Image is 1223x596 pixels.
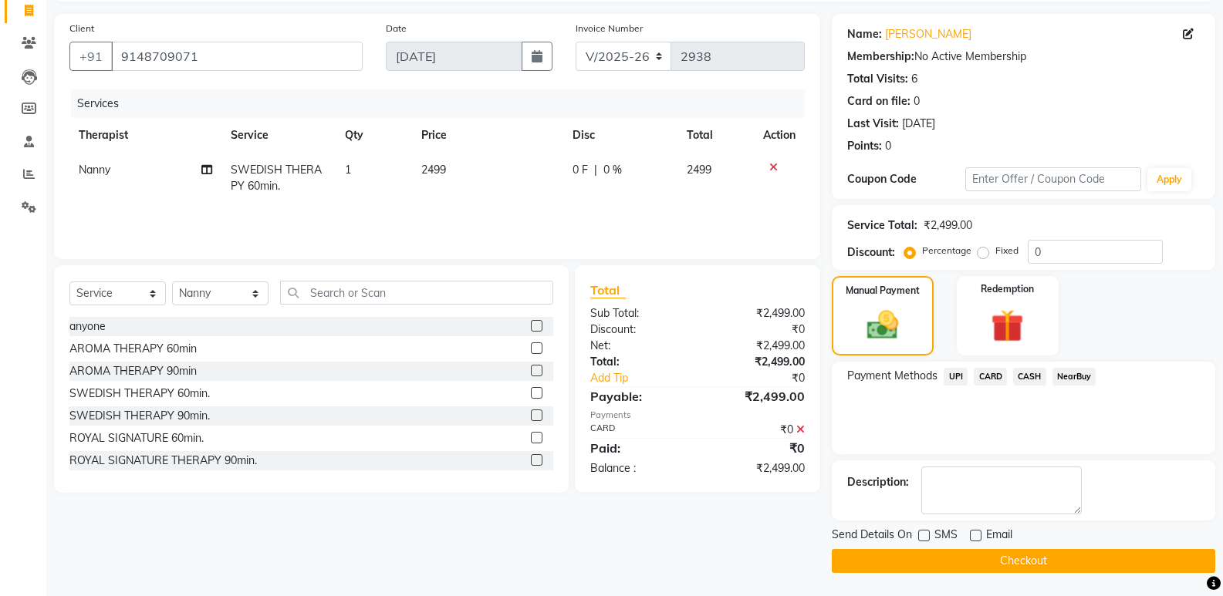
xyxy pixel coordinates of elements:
[579,354,698,370] div: Total:
[986,527,1012,546] span: Email
[995,244,1019,258] label: Fixed
[847,474,909,490] div: Description:
[579,422,698,438] div: CARD
[885,138,891,154] div: 0
[677,118,754,153] th: Total
[69,118,221,153] th: Therapist
[590,282,626,298] span: Total
[412,118,563,153] th: Price
[698,460,816,476] div: ₹2,499.00
[69,42,113,71] button: +91
[603,162,622,178] span: 0 %
[847,171,965,187] div: Coupon Code
[698,354,816,370] div: ₹2,499.00
[981,305,1034,346] img: _gift.svg
[846,284,920,298] label: Manual Payment
[231,163,322,193] span: SWEDISH THERAPY 60min.
[911,71,917,87] div: 6
[914,93,920,109] div: 0
[1147,168,1191,191] button: Apply
[698,338,816,354] div: ₹2,499.00
[69,408,210,424] div: SWEDISH THERAPY 90min.
[590,409,805,422] div: Payments
[847,49,1200,65] div: No Active Membership
[847,93,910,109] div: Card on file:
[934,527,958,546] span: SMS
[69,22,94,35] label: Client
[902,116,935,132] div: [DATE]
[280,281,553,305] input: Search or Scan
[69,453,257,469] div: ROYAL SIGNATURE THERAPY 90min.
[718,370,816,386] div: ₹0
[69,341,197,357] div: AROMA THERAPY 60min
[69,386,210,402] div: SWEDISH THERAPY 60min.
[579,305,698,322] div: Sub Total:
[885,26,971,42] a: [PERSON_NAME]
[579,370,718,386] a: Add Tip
[698,322,816,338] div: ₹0
[924,217,972,234] div: ₹2,499.00
[1013,368,1046,386] span: CASH
[922,244,971,258] label: Percentage
[965,167,1141,191] input: Enter Offer / Coupon Code
[579,322,698,338] div: Discount:
[847,26,882,42] div: Name:
[386,22,407,35] label: Date
[421,163,446,177] span: 2499
[847,217,917,234] div: Service Total:
[698,387,816,406] div: ₹2,499.00
[832,527,912,546] span: Send Details On
[698,422,816,438] div: ₹0
[71,89,816,118] div: Services
[1052,368,1096,386] span: NearBuy
[847,49,914,65] div: Membership:
[698,305,816,322] div: ₹2,499.00
[847,71,908,87] div: Total Visits:
[579,387,698,406] div: Payable:
[847,244,895,261] div: Discount:
[69,318,106,335] div: anyone
[594,162,597,178] span: |
[79,163,110,177] span: Nanny
[847,116,899,132] div: Last Visit:
[579,460,698,476] div: Balance :
[221,118,336,153] th: Service
[576,22,643,35] label: Invoice Number
[573,162,588,178] span: 0 F
[111,42,363,71] input: Search by Name/Mobile/Email/Code
[847,138,882,154] div: Points:
[69,363,197,379] div: AROMA THERAPY 90min
[847,368,938,384] span: Payment Methods
[579,439,698,457] div: Paid:
[754,118,805,153] th: Action
[687,163,711,177] span: 2499
[974,368,1007,386] span: CARD
[698,439,816,457] div: ₹0
[857,307,908,343] img: _cash.svg
[579,338,698,354] div: Net:
[832,549,1215,573] button: Checkout
[345,163,351,177] span: 1
[69,430,204,446] div: ROYAL SIGNATURE 60min.
[563,118,677,153] th: Disc
[944,368,968,386] span: UPI
[336,118,412,153] th: Qty
[981,282,1034,296] label: Redemption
